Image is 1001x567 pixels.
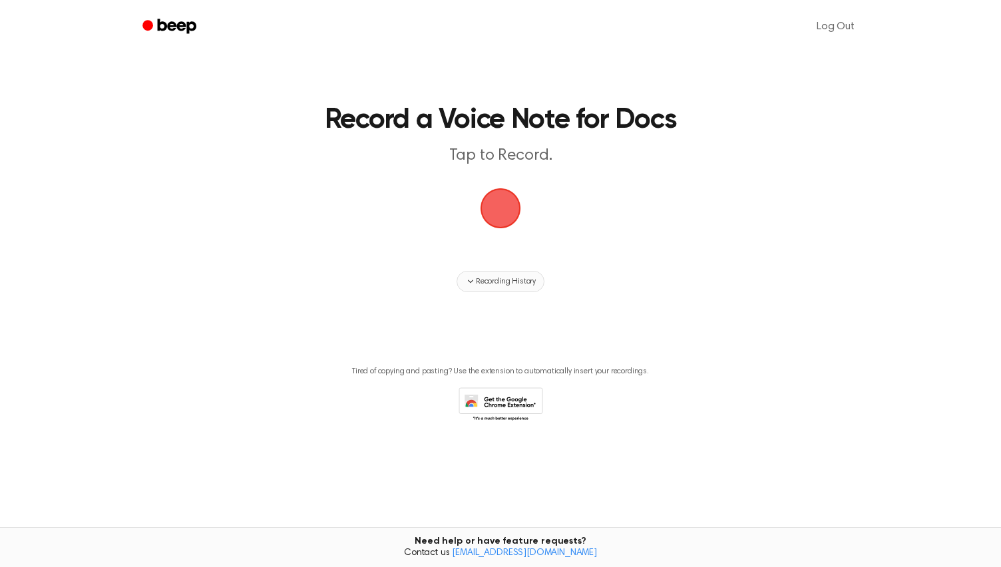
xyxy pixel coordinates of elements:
h1: Record a Voice Note for Docs [160,106,841,134]
p: Tired of copying and pasting? Use the extension to automatically insert your recordings. [352,367,649,377]
img: Beep Logo [481,188,520,228]
button: Recording History [457,271,544,292]
p: Tap to Record. [245,145,756,167]
a: [EMAIL_ADDRESS][DOMAIN_NAME] [452,548,597,558]
span: Recording History [476,276,536,287]
a: Beep [133,14,208,40]
a: Log Out [803,11,868,43]
span: Contact us [8,548,993,560]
